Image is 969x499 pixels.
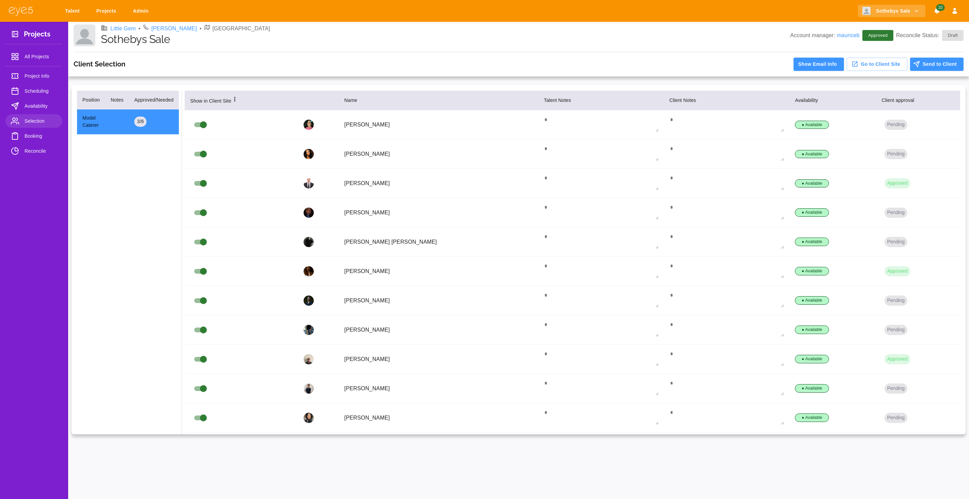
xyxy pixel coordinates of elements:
[885,149,907,159] button: Pending
[538,91,664,110] th: Talent Notes
[304,383,314,394] img: profile_picture
[885,296,907,306] button: Pending
[837,32,860,38] a: mauriceb
[344,414,533,422] p: [PERSON_NAME]
[344,150,533,158] p: [PERSON_NAME]
[304,354,314,364] img: profile_picture
[910,58,964,71] button: Send to Client
[74,25,95,46] img: Client logo
[858,5,925,17] button: Sothebys Sale
[213,25,270,33] p: [GEOGRAPHIC_DATA]
[885,237,907,247] button: Pending
[25,147,57,155] span: Reconcile
[101,33,790,46] h1: Sothebys Sale
[344,267,533,275] p: [PERSON_NAME]
[25,52,57,61] span: All Projects
[944,32,962,39] span: Draft
[92,5,123,17] a: Projects
[339,91,539,110] th: Name
[344,238,533,246] p: [PERSON_NAME] [PERSON_NAME]
[74,60,125,68] h3: Client Selection
[8,6,33,16] img: eye5
[885,178,910,188] button: Approved
[151,25,197,33] a: [PERSON_NAME]
[304,120,314,130] img: profile_picture
[664,91,789,110] th: Client Notes
[795,296,829,305] div: ● Available
[185,91,298,110] th: Show in Client Site
[862,7,871,15] img: Client logo
[885,413,907,423] button: Pending
[304,208,314,218] img: profile_picture
[896,30,964,41] p: Reconcile Status:
[876,91,960,110] th: Client approval
[110,25,136,33] a: Little Gem
[344,355,533,363] p: [PERSON_NAME]
[864,32,892,39] span: Approved
[304,413,314,423] img: profile_picture
[5,144,62,158] a: Reconcile
[795,326,829,334] div: ● Available
[885,383,907,394] button: Pending
[885,325,907,335] button: Pending
[304,296,314,306] img: profile_picture
[344,384,533,393] p: [PERSON_NAME]
[304,325,314,335] img: profile_picture
[885,354,910,364] button: Approved
[129,91,179,109] th: Approved/Needed
[5,129,62,143] a: Booking
[5,99,62,113] a: Availability
[795,355,829,363] div: ● Available
[931,5,943,17] button: Notifications
[790,31,860,40] p: Account manager:
[795,384,829,393] div: ● Available
[304,266,314,276] img: profile_picture
[795,179,829,188] div: ● Available
[77,91,105,109] th: Position
[936,4,944,11] span: 10
[61,5,87,17] a: Talent
[25,117,57,125] span: Selection
[794,58,844,71] button: Show Email Info
[128,5,155,17] a: Admin
[304,178,314,188] img: profile_picture
[795,413,829,422] div: ● Available
[885,266,910,276] button: Approved
[105,91,129,109] th: Notes
[5,50,62,63] a: All Projects
[77,109,105,135] td: Model Caterer
[25,132,57,140] span: Booking
[5,84,62,98] a: Scheduling
[795,150,829,158] div: ● Available
[304,237,314,247] img: profile_picture
[25,72,57,80] span: Project Info
[344,121,533,129] p: [PERSON_NAME]
[25,102,57,110] span: Availability
[789,91,876,110] th: Availability
[5,69,62,83] a: Project Info
[200,25,202,33] li: •
[304,149,314,159] img: profile_picture
[847,58,908,71] button: Go to Client Site
[344,297,533,305] p: [PERSON_NAME]
[24,30,50,41] h3: Projects
[134,117,147,127] div: 3 / 6
[795,238,829,246] div: ● Available
[25,87,57,95] span: Scheduling
[885,208,907,218] button: Pending
[5,114,62,128] a: Selection
[138,25,140,33] li: •
[795,208,829,217] div: ● Available
[344,326,533,334] p: [PERSON_NAME]
[795,121,829,129] div: ● Available
[885,120,907,130] button: Pending
[344,179,533,187] p: [PERSON_NAME]
[795,267,829,275] div: ● Available
[344,209,533,217] p: [PERSON_NAME]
